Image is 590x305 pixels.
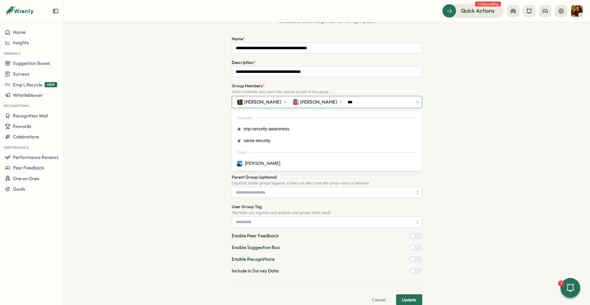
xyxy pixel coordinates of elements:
span: Emp Lifecycle [13,82,42,88]
span: Celebrations [13,134,39,140]
label: Parent Group (optional) [232,174,277,181]
button: Quick Actions [442,4,503,18]
span: Performance Reviews [13,154,59,160]
span: [PERSON_NAME] [300,99,337,105]
div: 1 [558,280,564,287]
div: [PERSON_NAME] [245,160,280,167]
div: vanta-security [244,137,270,144]
span: Goals [13,186,25,192]
span: Home [13,29,26,35]
span: Peer Feedback [13,165,44,171]
p: Enable Suggestion Box [232,244,280,251]
div: Organize similar groups together, it does not affect how this group works or behaves [232,181,422,185]
img: Jerome Samir [237,99,243,105]
p: Include in Survey Data [232,267,279,274]
img: Pujam Janghel [293,99,299,105]
span: Rewards [13,123,31,129]
span: One on Ones [13,176,39,181]
span: Surveys [13,71,29,77]
div: Select channels and users who should be part of this group [232,90,422,94]
button: 1 [560,278,580,298]
img: Barbs [571,5,583,17]
button: Expand sidebar [53,8,59,14]
span: Quick Actions [461,7,494,15]
label: Description [232,59,256,66]
span: Cancel [372,295,385,305]
p: Enable Peer Feedback [232,232,279,239]
span: [PERSON_NAME] [244,99,281,105]
label: Name [232,36,245,42]
div: Users [237,150,417,156]
span: NEW [45,82,57,87]
span: Suggestion Boxes [13,60,50,66]
span: 4 tasks waiting [475,2,501,6]
div: Tag helps you organize and analyze user groups more easily [232,211,422,215]
div: Channels [237,115,417,121]
span: Update [402,295,416,305]
span: Recognition Wall [13,113,48,119]
p: Enable Recognitions [232,256,275,263]
label: Group Members [232,83,265,89]
label: User Group Tag [232,204,262,210]
div: tmp-security-awareness [244,126,289,133]
span: Insights [13,40,29,46]
span: Whistleblower [13,92,43,98]
img: Curtis Scopulovic [237,161,242,166]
